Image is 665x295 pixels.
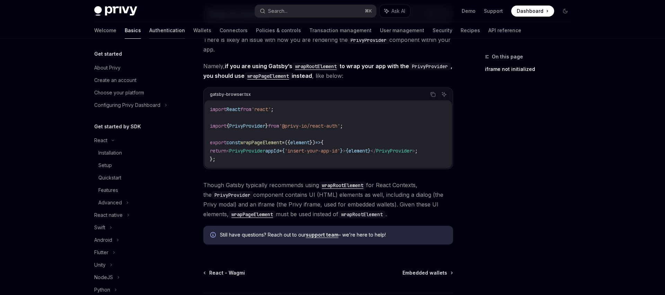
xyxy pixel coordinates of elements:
a: Basics [125,22,141,39]
a: Installation [89,147,177,159]
span: ⌘ K [365,8,372,14]
a: Security [433,22,452,39]
span: import [210,123,227,129]
a: Transaction management [309,22,372,39]
span: ; [340,123,343,129]
a: Quickstart [89,172,177,184]
span: = [282,139,285,146]
span: ; [271,106,274,112]
span: { [346,148,348,154]
span: ({ [285,139,290,146]
div: Android [94,236,112,244]
code: wrapPageElement [245,72,292,80]
span: PrivyProvider [376,148,412,154]
span: PrivyProvider [229,123,265,129]
div: Choose your platform [94,89,144,97]
span: Still have questions? Reach out to our – we’re here to help! [220,231,446,238]
button: Ask AI [380,5,410,17]
span: Ask AI [391,8,405,15]
a: iframe not initialized [485,64,576,75]
span: } [265,123,268,129]
a: Features [89,184,177,196]
code: PrivyProvider [409,63,451,70]
span: } [340,148,343,154]
code: PrivyProvider [348,36,389,44]
a: About Privy [89,62,177,74]
a: Authentication [149,22,185,39]
a: Connectors [220,22,248,39]
a: Recipes [461,22,480,39]
span: = [279,148,282,154]
div: About Privy [94,64,121,72]
span: return [210,148,227,154]
div: React native [94,211,123,219]
span: There is likely an issue with how you are rendering the component within your app. [203,35,453,54]
span: Embedded wallets [402,269,447,276]
a: Demo [462,8,476,15]
div: Create an account [94,76,136,84]
a: Welcome [94,22,116,39]
div: Features [98,186,118,194]
a: User management [380,22,424,39]
svg: Info [210,232,217,239]
span: < [227,148,229,154]
div: React [94,136,107,145]
a: Choose your platform [89,86,177,99]
span: from [240,106,251,112]
span: React [227,106,240,112]
button: Toggle dark mode [560,6,571,17]
div: Swift [94,223,105,232]
a: API reference [488,22,521,39]
span: React - Wagmi [209,269,245,276]
span: from [268,123,279,129]
button: Copy the contents from the code block [428,90,437,99]
span: { [321,139,323,146]
span: Dashboard [517,8,543,15]
div: Quickstart [98,174,121,182]
span: import [210,106,227,112]
span: element [290,139,310,146]
span: Namely, , like below: [203,61,453,81]
span: </ [371,148,376,154]
a: wrapPageElement [229,211,276,218]
a: Policies & controls [256,22,301,39]
span: 'insert-your-app-id' [285,148,340,154]
a: wrapRootElement [319,182,366,188]
strong: if you are using Gatsby’s to wrap your app with the , you should use instead [203,63,452,79]
a: support team [306,232,338,238]
div: Advanced [98,199,122,207]
a: Embedded wallets [402,269,452,276]
div: Configuring Privy Dashboard [94,101,160,109]
div: Python [94,286,110,294]
div: NodeJS [94,273,113,282]
button: Search...⌘K [255,5,376,17]
code: PrivyProvider [212,191,253,199]
div: gatsby-browser.tsx [210,90,251,99]
img: dark logo [94,6,137,16]
span: element [348,148,368,154]
code: wrapRootElement [338,211,385,218]
span: wrapPageElement [240,139,282,146]
a: Create an account [89,74,177,86]
span: } [368,148,371,154]
span: { [282,148,285,154]
a: wrapPageElement [245,72,292,79]
h5: Get started [94,50,122,58]
a: Wallets [193,22,211,39]
span: ; [415,148,418,154]
span: > [412,148,415,154]
span: Though Gatsby typically recommends using for React Contexts, the component contains UI (HTML) ele... [203,180,453,219]
span: '@privy-io/react-auth' [279,123,340,129]
span: => [315,139,321,146]
span: const [227,139,240,146]
span: appId [265,148,279,154]
span: PrivyProvider [229,148,265,154]
div: Installation [98,149,122,157]
a: React - Wagmi [204,269,245,276]
a: wrapRootElement [292,63,339,70]
a: Setup [89,159,177,172]
span: }) [310,139,315,146]
div: Unity [94,261,106,269]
